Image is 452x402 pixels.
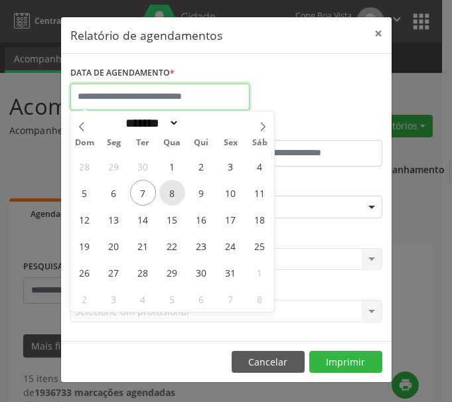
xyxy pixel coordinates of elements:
span: Sex [216,139,245,147]
label: DATA DE AGENDAMENTO [70,63,175,84]
button: Cancelar [232,351,305,373]
span: Novembro 3, 2025 [101,286,127,312]
span: Outubro 21, 2025 [130,233,156,259]
span: Novembro 2, 2025 [72,286,98,312]
span: Outubro 31, 2025 [218,259,244,285]
span: Novembro 6, 2025 [188,286,214,312]
button: Close [365,17,392,50]
span: Outubro 17, 2025 [218,206,244,232]
span: Novembro 4, 2025 [130,286,156,312]
span: Setembro 30, 2025 [130,153,156,179]
span: Novembro 8, 2025 [247,286,273,312]
span: Dom [70,139,100,147]
span: Outubro 12, 2025 [72,206,98,232]
span: Outubro 1, 2025 [159,153,185,179]
input: Year [179,116,223,130]
span: Qua [157,139,187,147]
span: Setembro 28, 2025 [72,153,98,179]
span: Outubro 27, 2025 [101,259,127,285]
span: Sáb [245,139,274,147]
span: Outubro 9, 2025 [188,180,214,206]
span: Setembro 29, 2025 [101,153,127,179]
span: Outubro 25, 2025 [247,233,273,259]
span: Outubro 10, 2025 [218,180,244,206]
span: Outubro 6, 2025 [101,180,127,206]
span: Outubro 29, 2025 [159,259,185,285]
h5: Relatório de agendamentos [70,27,222,44]
label: ATÉ [230,119,382,140]
select: Month [121,116,180,130]
span: Outubro 26, 2025 [72,259,98,285]
span: Outubro 2, 2025 [188,153,214,179]
span: Qui [187,139,216,147]
span: Outubro 5, 2025 [72,180,98,206]
span: Novembro 7, 2025 [218,286,244,312]
span: Novembro 5, 2025 [159,286,185,312]
span: Outubro 8, 2025 [159,180,185,206]
span: Outubro 14, 2025 [130,206,156,232]
span: Outubro 20, 2025 [101,233,127,259]
span: Outubro 16, 2025 [188,206,214,232]
span: Outubro 28, 2025 [130,259,156,285]
span: Outubro 11, 2025 [247,180,273,206]
span: Outubro 22, 2025 [159,233,185,259]
span: Ter [128,139,157,147]
span: Outubro 30, 2025 [188,259,214,285]
span: Outubro 13, 2025 [101,206,127,232]
button: Imprimir [309,351,382,373]
span: Outubro 15, 2025 [159,206,185,232]
span: Outubro 7, 2025 [130,180,156,206]
span: Outubro 4, 2025 [247,153,273,179]
span: Outubro 19, 2025 [72,233,98,259]
span: Novembro 1, 2025 [247,259,273,285]
span: Outubro 23, 2025 [188,233,214,259]
span: Outubro 18, 2025 [247,206,273,232]
span: Outubro 3, 2025 [218,153,244,179]
span: Outubro 24, 2025 [218,233,244,259]
span: Seg [99,139,128,147]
